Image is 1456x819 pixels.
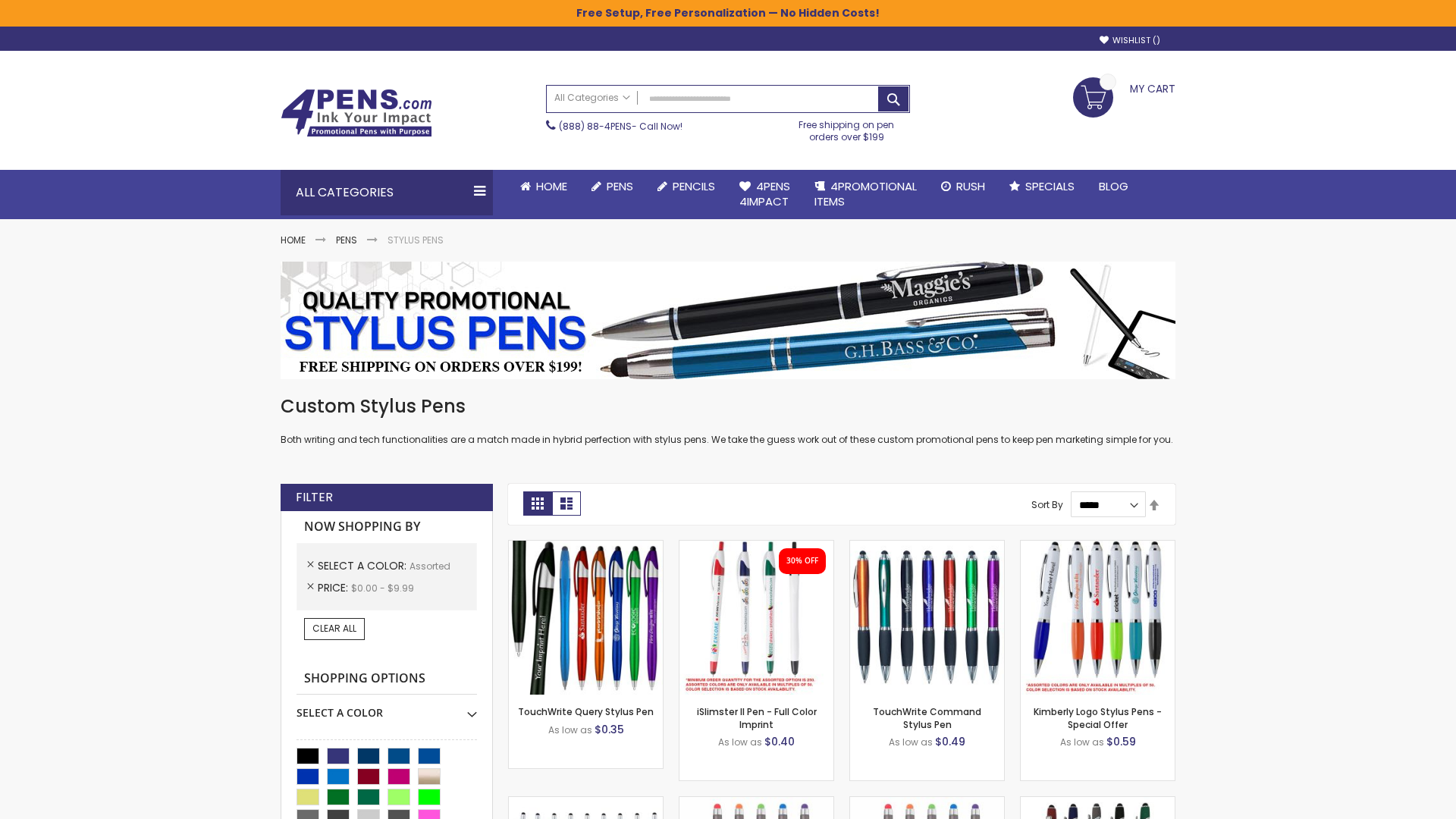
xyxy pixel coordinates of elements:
[523,491,552,516] strong: Grid
[673,178,715,194] span: Pencils
[850,541,1004,695] img: TouchWrite Command Stylus Pen-Assorted
[697,705,817,730] a: iSlimster II Pen - Full Color Imprint
[1087,170,1141,203] a: Blog
[1021,541,1175,695] img: Kimberly Logo Stylus Pens-Assorted
[997,170,1087,203] a: Specials
[509,796,663,809] a: Stiletto Advertising Stylus Pens-Assorted
[336,234,357,246] a: Pens
[802,170,929,219] a: 4PROMOTIONALITEMS
[718,736,762,748] span: As low as
[850,540,1004,553] a: TouchWrite Command Stylus Pen-Assorted
[518,705,654,718] a: TouchWrite Query Stylus Pen
[554,92,630,104] span: All Categories
[607,178,633,194] span: Pens
[281,394,1175,419] h1: Custom Stylus Pens
[509,540,663,553] a: TouchWrite Query Stylus Pen-Assorted
[739,178,790,209] span: 4Pens 4impact
[281,262,1175,379] img: Stylus Pens
[297,663,477,695] strong: Shopping Options
[783,113,911,143] div: Free shipping on pen orders over $199
[409,560,450,573] span: Assorted
[579,170,645,203] a: Pens
[1060,736,1104,748] span: As low as
[929,170,997,203] a: Rush
[764,734,795,749] span: $0.40
[1031,498,1063,511] label: Sort By
[873,705,981,730] a: TouchWrite Command Stylus Pen
[318,580,351,595] span: Price
[281,89,432,137] img: 4Pens Custom Pens and Promotional Products
[679,541,833,695] img: iSlimster II - Full Color-Assorted
[1100,35,1160,46] a: Wishlist
[547,86,638,111] a: All Categories
[889,736,933,748] span: As low as
[679,796,833,809] a: Islander Softy Gel Pen with Stylus-Assorted
[509,541,663,695] img: TouchWrite Query Stylus Pen-Assorted
[645,170,727,203] a: Pencils
[318,558,409,573] span: Select A Color
[1099,178,1128,194] span: Blog
[786,556,818,566] div: 30% OFF
[388,234,444,246] strong: Stylus Pens
[727,170,802,219] a: 4Pens4impact
[595,722,624,737] span: $0.35
[1021,540,1175,553] a: Kimberly Logo Stylus Pens-Assorted
[935,734,965,749] span: $0.49
[281,234,306,246] a: Home
[304,618,365,639] a: Clear All
[1106,734,1136,749] span: $0.59
[297,511,477,543] strong: Now Shopping by
[296,489,333,506] strong: Filter
[312,622,356,635] span: Clear All
[679,540,833,553] a: iSlimster II - Full Color-Assorted
[850,796,1004,809] a: Islander Softy Gel with Stylus - ColorJet Imprint-Assorted
[1021,796,1175,809] a: Custom Soft Touch® Metal Pens with Stylus-Assorted
[814,178,917,209] span: 4PROMOTIONAL ITEMS
[559,120,682,133] span: - Call Now!
[548,723,592,736] span: As low as
[536,178,567,194] span: Home
[281,170,493,215] div: All Categories
[1034,705,1162,730] a: Kimberly Logo Stylus Pens - Special Offer
[351,582,414,595] span: $0.00 - $9.99
[559,120,632,133] a: (888) 88-4PENS
[297,695,477,720] div: Select A Color
[281,394,1175,447] div: Both writing and tech functionalities are a match made in hybrid perfection with stylus pens. We ...
[956,178,985,194] span: Rush
[508,170,579,203] a: Home
[1025,178,1075,194] span: Specials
